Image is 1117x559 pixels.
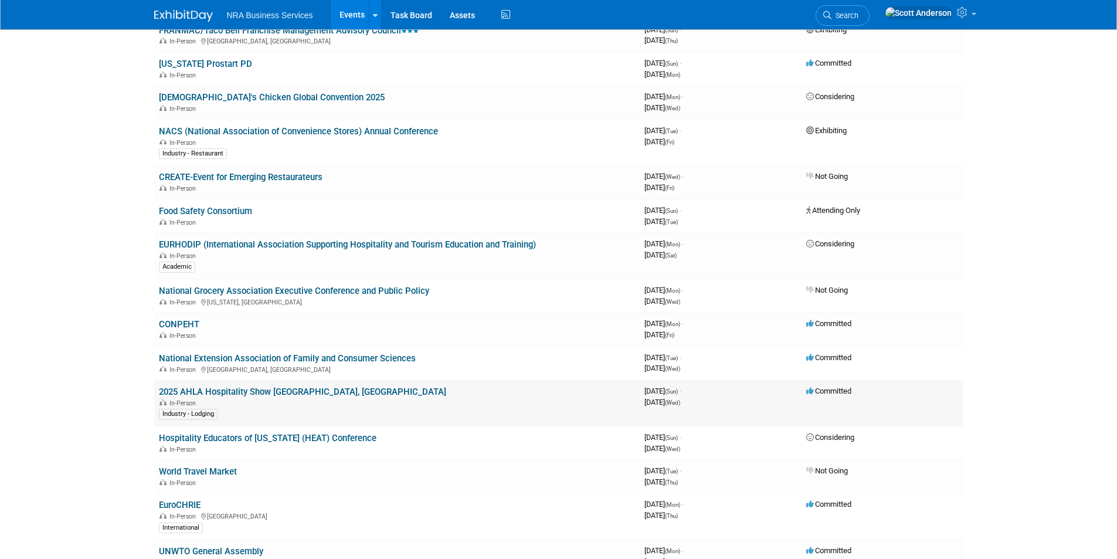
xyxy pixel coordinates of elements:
[169,139,199,147] span: In-Person
[644,36,678,45] span: [DATE]
[644,444,680,453] span: [DATE]
[644,398,680,406] span: [DATE]
[159,546,263,557] a: UNWTO General Assembly
[159,139,167,145] img: In-Person Event
[680,206,681,215] span: -
[159,299,167,304] img: In-Person Event
[680,466,681,475] span: -
[644,364,680,372] span: [DATE]
[644,217,678,226] span: [DATE]
[169,332,199,340] span: In-Person
[159,319,199,330] a: CONPEHT
[816,5,870,26] a: Search
[644,477,678,486] span: [DATE]
[665,468,678,475] span: (Tue)
[682,286,684,294] span: -
[665,365,680,372] span: (Wed)
[806,286,848,294] span: Not Going
[680,59,681,67] span: -
[159,366,167,372] img: In-Person Event
[665,399,680,406] span: (Wed)
[806,387,851,395] span: Committed
[159,399,167,405] img: In-Person Event
[665,139,674,145] span: (Fri)
[644,103,680,112] span: [DATE]
[682,546,684,555] span: -
[665,479,678,486] span: (Thu)
[665,287,680,294] span: (Mon)
[169,366,199,374] span: In-Person
[154,10,213,22] img: ExhibitDay
[665,241,680,248] span: (Mon)
[169,219,199,226] span: In-Person
[665,219,678,225] span: (Tue)
[806,353,851,362] span: Committed
[644,500,684,509] span: [DATE]
[665,388,678,395] span: (Sun)
[159,206,252,216] a: Food Safety Consortium
[159,500,201,510] a: EuroCHRIE
[665,94,680,100] span: (Mon)
[885,6,952,19] img: Scott Anderson
[665,502,680,508] span: (Mon)
[159,466,237,477] a: World Travel Market
[644,286,684,294] span: [DATE]
[665,105,680,111] span: (Wed)
[665,332,674,338] span: (Fri)
[644,466,681,475] span: [DATE]
[159,511,635,520] div: [GEOGRAPHIC_DATA]
[806,25,847,34] span: Exhibiting
[159,433,376,443] a: Hospitality Educators of [US_STATE] (HEAT) Conference
[159,513,167,519] img: In-Person Event
[644,387,681,395] span: [DATE]
[644,319,684,328] span: [DATE]
[169,446,199,453] span: In-Person
[644,353,681,362] span: [DATE]
[806,466,848,475] span: Not Going
[665,128,678,134] span: (Tue)
[682,239,684,248] span: -
[665,38,678,44] span: (Thu)
[682,319,684,328] span: -
[159,387,446,397] a: 2025 AHLA Hospitality Show [GEOGRAPHIC_DATA], [GEOGRAPHIC_DATA]
[806,172,848,181] span: Not Going
[665,321,680,327] span: (Mon)
[169,38,199,45] span: In-Person
[665,72,680,78] span: (Mon)
[169,479,199,487] span: In-Person
[806,319,851,328] span: Committed
[159,92,385,103] a: [DEMOGRAPHIC_DATA]'s Chicken Global Convention 2025
[159,409,218,419] div: Industry - Lodging
[806,59,851,67] span: Committed
[644,137,674,146] span: [DATE]
[644,239,684,248] span: [DATE]
[806,206,860,215] span: Attending Only
[665,174,680,180] span: (Wed)
[169,72,199,79] span: In-Person
[644,183,674,192] span: [DATE]
[644,206,681,215] span: [DATE]
[644,511,678,520] span: [DATE]
[806,239,854,248] span: Considering
[159,297,635,306] div: [US_STATE], [GEOGRAPHIC_DATA]
[159,479,167,485] img: In-Person Event
[806,92,854,101] span: Considering
[644,70,680,79] span: [DATE]
[169,299,199,306] span: In-Person
[159,239,536,250] a: EURHODIP (International Association Supporting Hospitality and Tourism Education and Training)
[806,433,854,442] span: Considering
[159,172,322,182] a: CREATE-Event for Emerging Restaurateurs
[665,548,680,554] span: (Mon)
[159,72,167,77] img: In-Person Event
[680,126,681,135] span: -
[159,105,167,111] img: In-Person Event
[169,252,199,260] span: In-Person
[169,185,199,192] span: In-Person
[665,60,678,67] span: (Sun)
[680,387,681,395] span: -
[682,500,684,509] span: -
[644,92,684,101] span: [DATE]
[665,208,678,214] span: (Sun)
[682,172,684,181] span: -
[644,250,677,259] span: [DATE]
